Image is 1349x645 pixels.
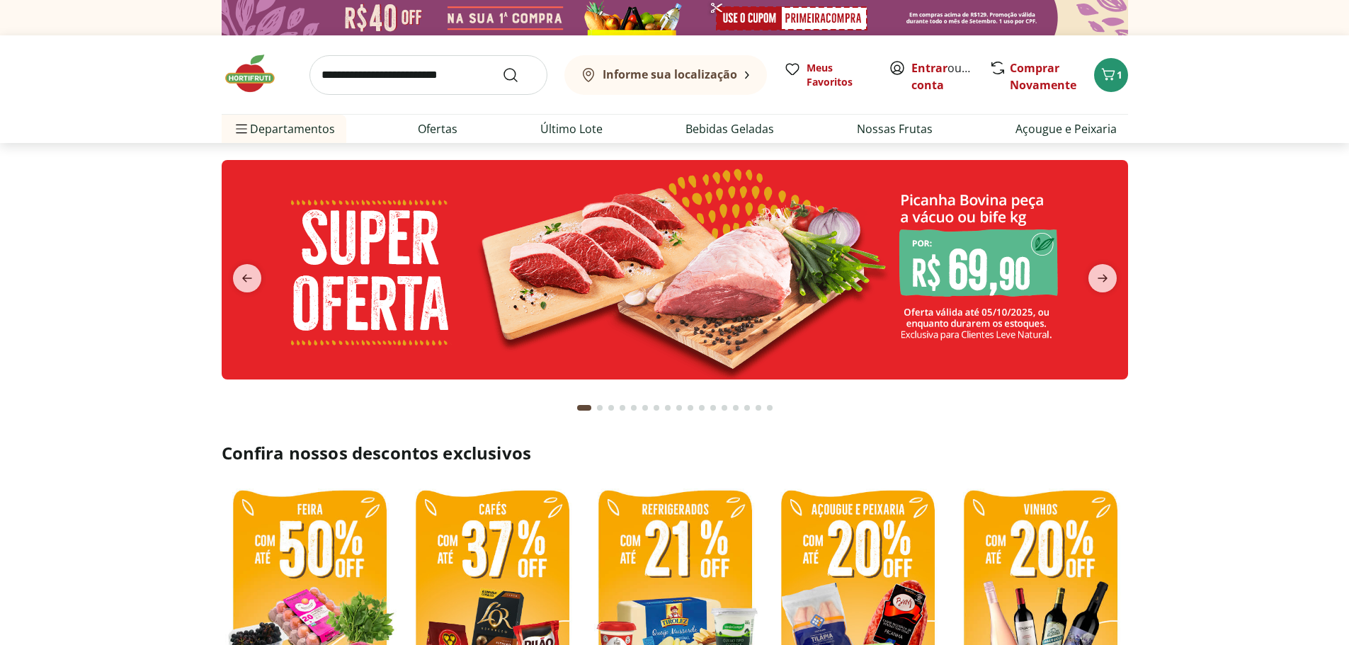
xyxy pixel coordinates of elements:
input: search [309,55,547,95]
button: Go to page 8 from fs-carousel [662,391,673,425]
span: Meus Favoritos [807,61,872,89]
button: Go to page 16 from fs-carousel [753,391,764,425]
a: Bebidas Geladas [685,120,774,137]
img: super oferta [222,160,1128,379]
button: Go to page 2 from fs-carousel [594,391,605,425]
button: Go to page 10 from fs-carousel [685,391,696,425]
span: Departamentos [233,112,335,146]
button: Go to page 5 from fs-carousel [628,391,639,425]
button: Go to page 6 from fs-carousel [639,391,651,425]
span: 1 [1117,68,1122,81]
a: Entrar [911,60,947,76]
a: Comprar Novamente [1010,60,1076,93]
button: Current page from fs-carousel [574,391,594,425]
button: Submit Search [502,67,536,84]
span: ou [911,59,974,93]
button: Go to page 12 from fs-carousel [707,391,719,425]
button: Go to page 13 from fs-carousel [719,391,730,425]
button: next [1077,264,1128,292]
button: Go to page 15 from fs-carousel [741,391,753,425]
button: Go to page 14 from fs-carousel [730,391,741,425]
button: Go to page 17 from fs-carousel [764,391,775,425]
button: Go to page 7 from fs-carousel [651,391,662,425]
a: Nossas Frutas [857,120,933,137]
button: Go to page 4 from fs-carousel [617,391,628,425]
button: Go to page 9 from fs-carousel [673,391,685,425]
h2: Confira nossos descontos exclusivos [222,442,1128,464]
a: Criar conta [911,60,989,93]
button: Informe sua localização [564,55,767,95]
button: previous [222,264,273,292]
a: Meus Favoritos [784,61,872,89]
button: Carrinho [1094,58,1128,92]
a: Ofertas [418,120,457,137]
a: Último Lote [540,120,603,137]
a: Açougue e Peixaria [1015,120,1117,137]
button: Go to page 3 from fs-carousel [605,391,617,425]
b: Informe sua localização [603,67,737,82]
button: Go to page 11 from fs-carousel [696,391,707,425]
button: Menu [233,112,250,146]
img: Hortifruti [222,52,292,95]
